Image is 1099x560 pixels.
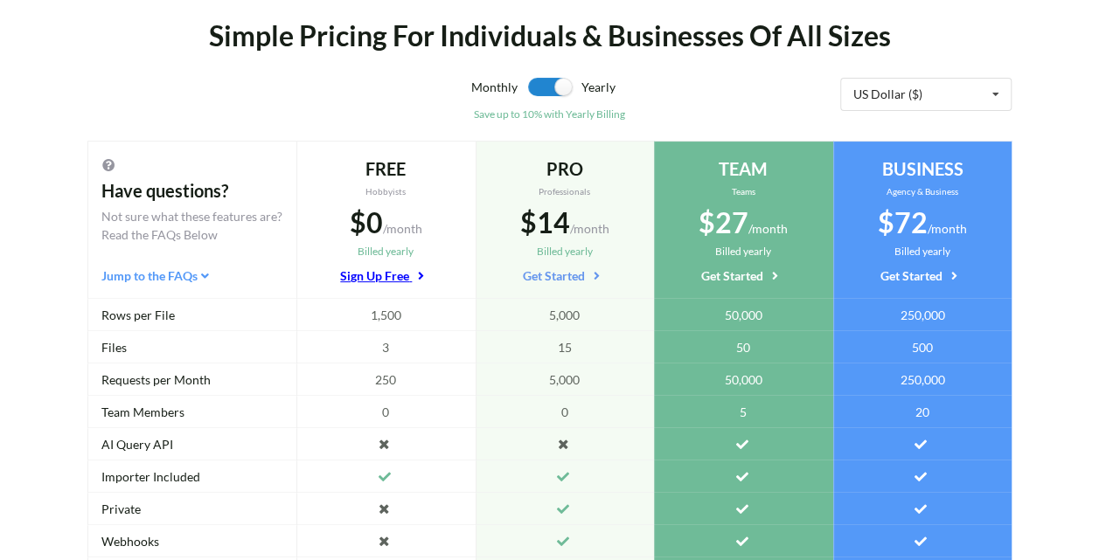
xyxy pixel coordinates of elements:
span: $27 [699,205,748,239]
a: Get Started [880,266,964,283]
div: Importer Included [87,460,296,493]
span: 0 [382,403,389,421]
span: 3 [382,338,389,356]
span: 50,000 [725,306,762,324]
span: 5 [740,403,747,421]
span: /month [748,221,788,236]
div: Requests per Month [87,363,296,396]
div: AI Query API [87,428,296,460]
span: 15 [558,338,572,356]
a: Get Started [701,266,785,283]
span: 1,500 [371,306,401,324]
span: $0 [350,205,383,239]
div: BUSINESS [847,156,998,182]
div: Agency & Business [847,185,998,198]
div: Billed yearly [668,244,819,259]
div: Rows per File [87,299,296,331]
div: Save up to 10% with Yearly Billing [325,107,775,122]
div: FREE [310,156,462,182]
div: Simple Pricing For Individuals & Businesses Of All Sizes [167,15,933,57]
span: 50 [736,338,750,356]
div: Not sure what these features are? Read the FAQs Below [101,207,282,244]
div: Monthly [325,78,518,107]
div: Hobbyists [310,185,462,198]
span: 250,000 [900,306,944,324]
span: /month [570,221,609,236]
span: 0 [561,403,568,421]
div: Team Members [87,396,296,428]
span: 5,000 [549,370,580,389]
div: Private [87,493,296,525]
div: Professionals [490,185,641,198]
span: /month [383,221,422,236]
span: 5,000 [549,306,580,324]
span: 50,000 [725,370,762,389]
div: PRO [490,156,641,182]
div: Files [87,331,296,363]
span: 500 [912,338,933,356]
div: Yearly [581,78,774,107]
div: Jump to the FAQs [101,266,282,285]
span: $14 [520,205,570,239]
div: TEAM [668,156,819,182]
span: 250,000 [900,370,944,389]
span: 20 [915,403,929,421]
a: Sign Up Free [340,266,431,283]
div: Have questions? [101,177,282,204]
div: Teams [668,185,819,198]
span: 250 [375,370,396,389]
div: Webhooks [87,525,296,557]
div: Billed yearly [310,244,462,259]
a: Get Started [523,266,607,283]
span: $72 [878,205,928,239]
div: Billed yearly [847,244,998,259]
div: US Dollar ($) [853,88,922,100]
div: Billed yearly [490,244,641,259]
span: /month [928,221,967,236]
